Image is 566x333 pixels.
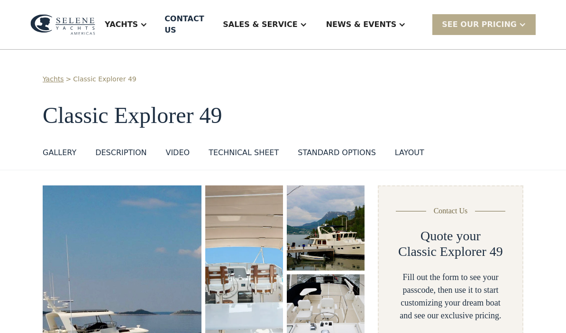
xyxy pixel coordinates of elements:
img: logo [30,14,95,35]
img: 50 foot motor yacht [287,185,365,271]
a: VIDEO [165,147,190,162]
div: > [66,74,72,84]
div: layout [395,147,424,158]
h2: Quote your [420,228,481,244]
div: Yachts [105,19,138,30]
div: SEE Our Pricing [442,19,517,30]
div: Sales & Service [213,6,316,44]
a: DESCRIPTION [95,147,146,162]
a: Technical sheet [209,147,279,162]
div: News & EVENTS [326,19,397,30]
h2: Classic Explorer 49 [398,244,503,260]
div: Contact US [164,13,206,36]
div: Sales & Service [223,19,297,30]
div: Technical sheet [209,147,279,158]
div: Yachts [95,6,157,44]
a: Yachts [43,74,64,84]
a: open lightbox [287,185,365,271]
div: SEE Our Pricing [432,14,536,35]
div: Fill out the form to see your passcode, then use it to start customizing your dream boat and see ... [394,271,507,322]
a: layout [395,147,424,162]
a: GALLERY [43,147,76,162]
div: VIDEO [165,147,190,158]
a: Classic Explorer 49 [73,74,136,84]
div: standard options [298,147,376,158]
div: News & EVENTS [317,6,416,44]
a: standard options [298,147,376,162]
div: DESCRIPTION [95,147,146,158]
h1: Classic Explorer 49 [43,103,523,128]
div: Contact Us [434,205,468,217]
div: GALLERY [43,147,76,158]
